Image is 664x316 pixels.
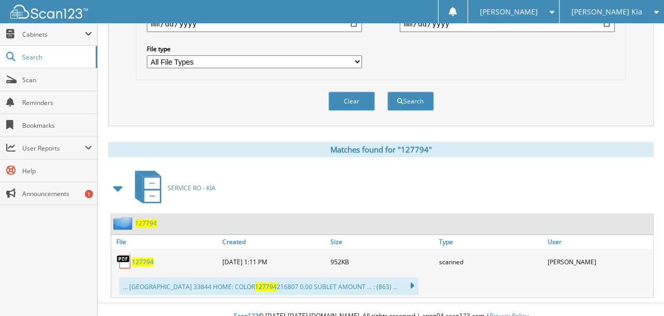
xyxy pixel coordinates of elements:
[22,98,92,107] span: Reminders
[22,121,92,130] span: Bookmarks
[132,258,154,266] a: 127794
[545,251,653,272] div: [PERSON_NAME]
[220,251,328,272] div: [DATE] 1:11 PM
[85,190,93,198] div: 1
[116,254,132,269] img: PDF.png
[113,217,135,230] img: folder2.png
[22,167,92,175] span: Help
[480,9,538,15] span: [PERSON_NAME]
[612,266,664,316] iframe: Chat Widget
[255,282,277,291] span: 127794
[328,251,436,272] div: 952KB
[22,76,92,84] span: Scan
[328,92,375,111] button: Clear
[545,235,653,249] a: User
[220,235,328,249] a: Created
[10,5,88,19] img: scan123-logo-white.svg
[436,235,545,249] a: Type
[168,184,216,192] span: SERVICE RO - KIA
[571,9,642,15] span: [PERSON_NAME] Kia
[22,144,85,153] span: User Reports
[328,235,436,249] a: Size
[22,189,92,198] span: Announcements
[22,30,85,39] span: Cabinets
[387,92,434,111] button: Search
[400,16,615,32] input: end
[436,251,545,272] div: scanned
[129,168,216,208] a: SERVICE RO - KIA
[147,16,362,32] input: start
[111,235,220,249] a: File
[22,53,90,62] span: Search
[119,277,418,295] div: ... [GEOGRAPHIC_DATA] 33844 HOME: COLOR 216807 0.00 SUBLET AMOUNT ... : (863) ...
[147,44,362,53] label: File type
[108,142,654,157] div: Matches found for "127794"
[135,219,157,228] a: 127794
